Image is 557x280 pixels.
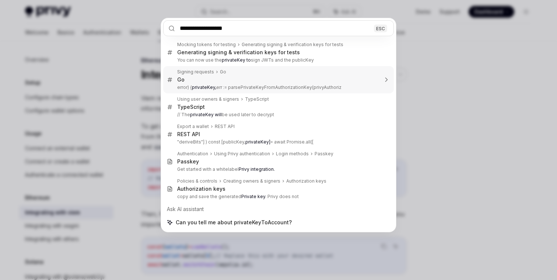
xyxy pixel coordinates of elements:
[223,178,280,184] div: Creating owners & signers
[177,104,205,110] div: TypeScript
[177,49,300,56] div: Generating signing & verification keys for tests
[241,194,265,199] b: Private key
[177,76,185,83] div: Go
[222,57,251,63] b: privateKey to
[177,42,236,48] div: Mocking tokens for testing
[177,131,200,138] div: REST API
[177,158,199,165] div: Passkey
[192,84,216,90] b: privateKey,
[242,42,343,48] div: Generating signing & verification keys for tests
[177,139,378,145] p: "deriveBits"] ) const [publicKey, = await Promise.all([
[177,84,378,90] p: error) { err := parsePrivateKeyFromAuthorizationKey(privyAuthoriz
[177,96,239,102] div: Using user owners & signers
[374,24,387,32] div: ESC
[177,194,378,200] p: copy and save the generated . Privy does not
[177,112,378,118] p: // The be used later to decrypt
[177,166,378,172] p: Get started with a whitelabel
[163,203,394,216] div: Ask AI assistant
[177,57,378,63] p: You can now use the sign JWTs and the publicKey
[177,69,214,75] div: Signing requests
[177,186,225,192] div: Authorization keys
[177,124,209,129] div: Export a wallet
[177,178,217,184] div: Policies & controls
[220,69,226,75] div: Go
[245,96,269,102] div: TypeScript
[215,124,235,129] div: REST API
[214,151,270,157] div: Using Privy authentication
[315,151,333,157] div: Passkey
[245,139,270,145] b: privateKey]
[190,112,222,117] b: privateKey will
[176,219,292,226] span: Can you tell me about privateKeyToAccount?
[239,166,275,172] b: Privy integration.
[276,151,309,157] div: Login methods
[177,151,208,157] div: Authentication
[286,178,326,184] div: Authorization keys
